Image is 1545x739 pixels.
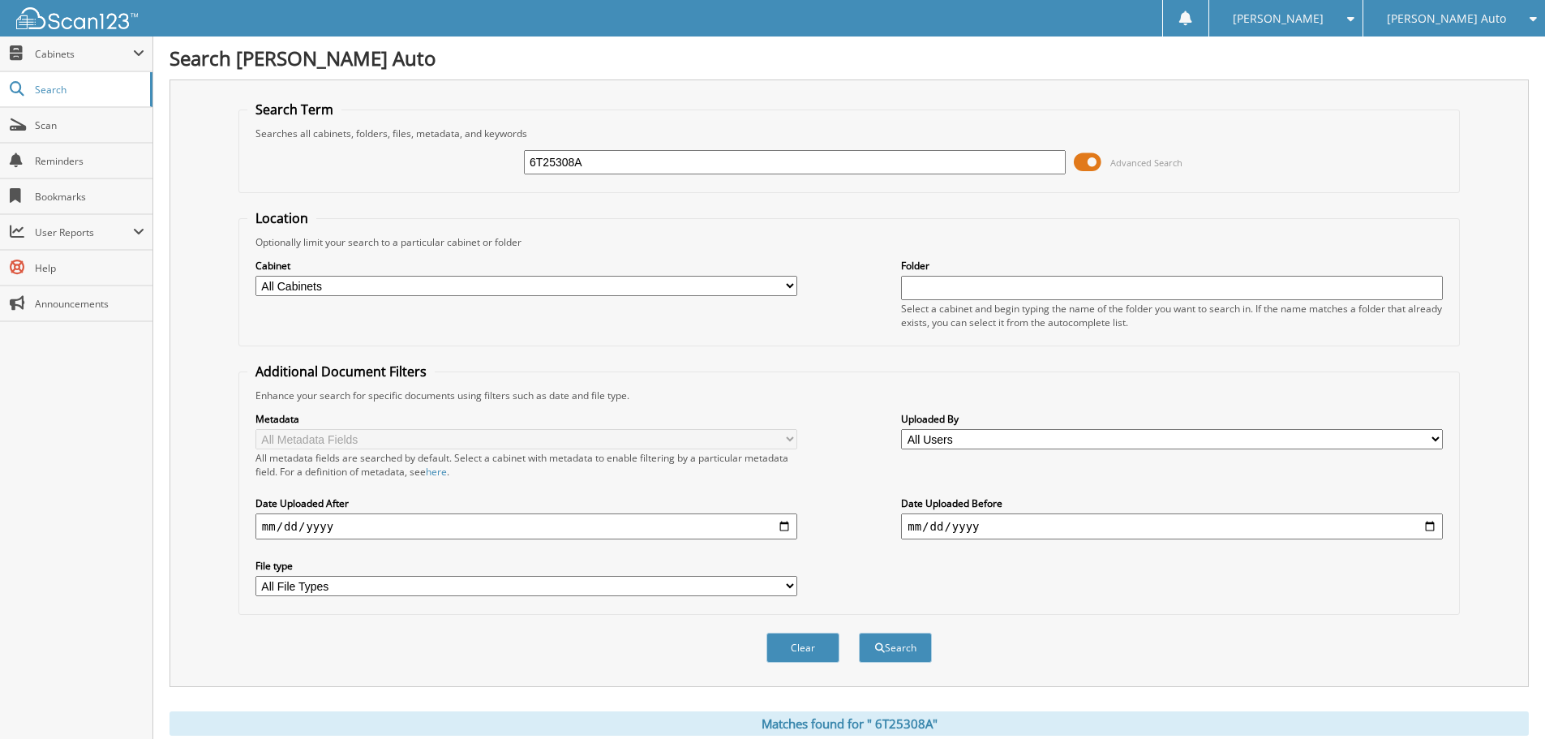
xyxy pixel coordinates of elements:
[170,711,1529,736] div: Matches found for " 6T25308A"
[255,259,797,273] label: Cabinet
[426,465,447,479] a: here
[247,209,316,227] legend: Location
[1387,14,1506,24] span: [PERSON_NAME] Auto
[35,118,144,132] span: Scan
[901,496,1443,510] label: Date Uploaded Before
[35,154,144,168] span: Reminders
[1110,157,1182,169] span: Advanced Search
[247,389,1451,402] div: Enhance your search for specific documents using filters such as date and file type.
[255,496,797,510] label: Date Uploaded After
[255,513,797,539] input: start
[901,259,1443,273] label: Folder
[247,235,1451,249] div: Optionally limit your search to a particular cabinet or folder
[1233,14,1324,24] span: [PERSON_NAME]
[35,297,144,311] span: Announcements
[255,412,797,426] label: Metadata
[35,83,142,97] span: Search
[859,633,932,663] button: Search
[35,190,144,204] span: Bookmarks
[901,412,1443,426] label: Uploaded By
[35,226,133,239] span: User Reports
[255,559,797,573] label: File type
[170,45,1529,71] h1: Search [PERSON_NAME] Auto
[901,302,1443,329] div: Select a cabinet and begin typing the name of the folder you want to search in. If the name match...
[766,633,839,663] button: Clear
[247,101,341,118] legend: Search Term
[247,127,1451,140] div: Searches all cabinets, folders, files, metadata, and keywords
[901,513,1443,539] input: end
[35,261,144,275] span: Help
[247,363,435,380] legend: Additional Document Filters
[255,451,797,479] div: All metadata fields are searched by default. Select a cabinet with metadata to enable filtering b...
[35,47,133,61] span: Cabinets
[16,7,138,29] img: scan123-logo-white.svg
